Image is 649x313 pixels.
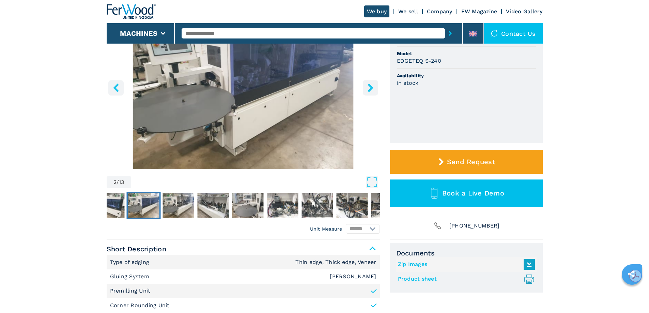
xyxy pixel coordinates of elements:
img: 90abc0847c45699bfcb6a2eb98f5d373 [336,193,368,218]
em: Unit Measure [310,225,342,232]
button: Go to Slide 2 [126,192,160,219]
img: b0abb6ecca3f613c4f796d5bec2292c0 [128,193,159,218]
span: Documents [396,249,537,257]
button: submit-button [445,26,455,41]
nav: Thumbnail Navigation [92,192,365,219]
em: Thin edge, Thick edge, Veneer [295,260,376,265]
p: Type of edging [110,259,151,266]
span: Send Request [447,158,495,166]
h3: EDGETEQ S-240 [397,57,441,65]
button: Go to Slide 7 [300,192,334,219]
em: [PERSON_NAME] [330,274,376,279]
a: Zip Images [398,259,531,270]
img: cc689adb0e1cdf7dba0b913c3a391282 [267,193,298,218]
img: a59ddc7d54afbdfb7a5063b8dc82af78 [232,193,263,218]
a: Video Gallery [506,8,542,15]
button: right-button [363,80,378,95]
p: Premilling Unit [110,287,151,295]
img: Contact us [491,30,498,37]
span: 2 [113,179,117,185]
img: Single Sided Edgebanders HOMAG EDGETEQ S-240 [107,4,380,169]
p: Gluing System [110,273,151,280]
h3: in stock [397,79,419,87]
div: Go to Slide 2 [107,4,380,169]
span: Model [397,50,536,57]
span: Book a Live Demo [442,189,504,197]
span: Short Description [107,243,380,255]
button: Machines [120,29,157,37]
span: [PHONE_NUMBER] [449,221,500,231]
a: We buy [364,5,390,17]
img: 23d271a1714953735190779ca908de23 [163,193,194,218]
span: / [117,179,119,185]
a: Company [427,8,452,15]
button: Book a Live Demo [390,179,543,207]
img: 8ae8ab433acd1bdaec6ff3a5e7f19cc0 [93,193,124,218]
img: 9a9dcaca006088a523056b6ceaa68cc1 [371,193,402,218]
iframe: Chat [620,282,644,308]
img: Ferwood [107,4,156,19]
button: Send Request [390,150,543,174]
button: Go to Slide 1 [92,192,126,219]
a: We sell [398,8,418,15]
button: Go to Slide 9 [370,192,404,219]
button: Go to Slide 8 [335,192,369,219]
button: Go to Slide 5 [231,192,265,219]
button: left-button [108,80,124,95]
a: sharethis [623,265,640,282]
img: Phone [433,221,443,231]
span: 13 [119,179,124,185]
span: Availability [397,72,536,79]
div: Contact us [484,23,543,44]
a: FW Magazine [461,8,497,15]
button: Go to Slide 4 [196,192,230,219]
p: Corner Rounding Unit [110,302,170,309]
button: Open Fullscreen [133,176,378,188]
img: 32d18be6db4ff89d7b35cadc53981ede [197,193,229,218]
button: Go to Slide 3 [161,192,195,219]
button: Go to Slide 6 [265,192,299,219]
img: 1c9ce87ec2cb49cc892a76df08b913c2 [302,193,333,218]
a: Product sheet [398,273,531,285]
